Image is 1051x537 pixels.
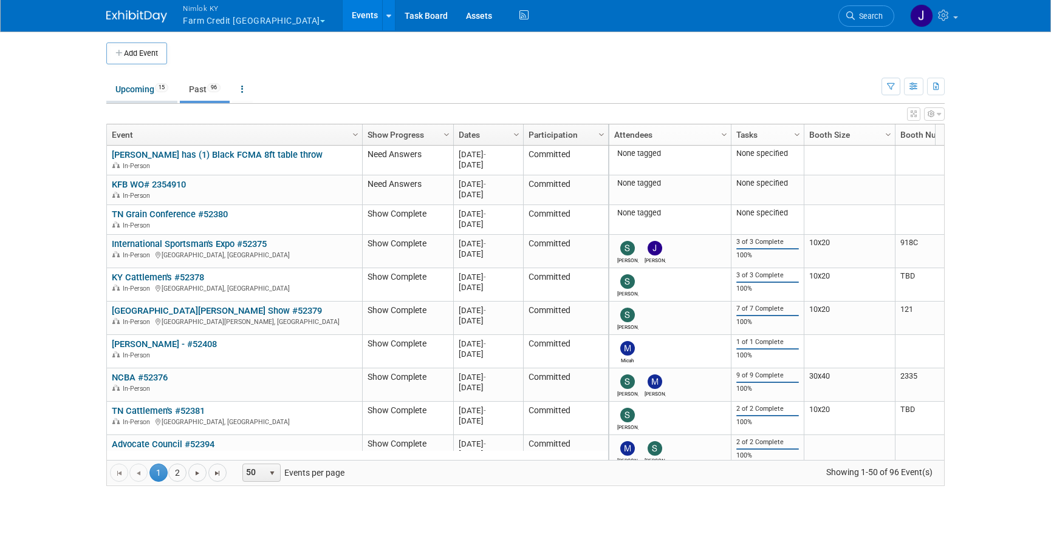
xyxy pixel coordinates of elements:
[736,438,799,447] div: 2 of 2 Complete
[614,124,723,145] a: Attendees
[484,439,486,448] span: -
[529,124,600,145] a: Participation
[349,124,363,143] a: Column Settings
[736,271,799,280] div: 3 of 3 Complete
[362,175,453,205] td: Need Answers
[183,2,325,15] span: Nimlok KY
[213,468,222,478] span: Go to the last page
[106,78,177,101] a: Upcoming15
[809,124,887,145] a: Booth Size
[736,149,799,158] div: None specified
[617,289,638,297] div: Susan Ellis
[736,178,799,188] div: None specified
[617,422,638,430] div: Susan Ellis
[620,241,635,255] img: Susan Ellis
[484,339,486,348] span: -
[620,274,635,289] img: Susan Ellis
[523,435,608,468] td: Committed
[719,130,729,140] span: Column Settings
[736,451,799,460] div: 100%
[123,192,154,200] span: In-Person
[791,124,804,143] a: Column Settings
[804,368,895,402] td: 30x40
[614,178,727,188] div: None tagged
[155,83,168,92] span: 15
[442,130,451,140] span: Column Settings
[882,124,895,143] a: Column Settings
[112,318,120,324] img: In-Person Event
[368,124,445,145] a: Show Progress
[459,219,518,229] div: [DATE]
[362,335,453,368] td: Show Complete
[227,464,357,482] span: Events per page
[112,385,120,391] img: In-Person Event
[736,351,799,360] div: 100%
[617,255,638,263] div: Susan Ellis
[112,238,267,249] a: International Sportsman's Expo #52375
[620,341,635,356] img: Micah Mensing
[112,285,120,291] img: In-Person Event
[123,285,154,292] span: In-Person
[484,209,486,218] span: -
[484,150,486,159] span: -
[804,235,895,268] td: 10x20
[484,373,486,382] span: -
[362,302,453,335] td: Show Complete
[523,235,608,268] td: Committed
[123,418,154,426] span: In-Person
[459,209,518,219] div: [DATE]
[910,4,933,27] img: Jamie Dunn
[523,205,608,235] td: Committed
[645,389,666,397] div: Matt Trueblood
[112,305,322,316] a: [GEOGRAPHIC_DATA][PERSON_NAME] Show #52379
[149,464,168,482] span: 1
[188,464,207,482] a: Go to the next page
[362,205,453,235] td: Show Complete
[112,416,357,427] div: [GEOGRAPHIC_DATA], [GEOGRAPHIC_DATA]
[648,374,662,389] img: Matt Trueblood
[459,272,518,282] div: [DATE]
[736,405,799,413] div: 2 of 2 Complete
[459,349,518,359] div: [DATE]
[362,146,453,175] td: Need Answers
[855,12,883,21] span: Search
[459,372,518,382] div: [DATE]
[459,439,518,449] div: [DATE]
[523,146,608,175] td: Committed
[804,268,895,302] td: 10x20
[123,251,154,259] span: In-Person
[112,149,323,160] a: [PERSON_NAME] has (1) Black FCMA 8ft table throw
[114,468,124,478] span: Go to the first page
[883,130,893,140] span: Column Settings
[620,441,635,456] img: Matt Trueblood
[645,456,666,464] div: Shannon Glasscock
[112,192,120,198] img: In-Person Event
[645,255,666,263] div: Jackie Emerso
[620,374,635,389] img: Susan Ellis
[736,238,799,246] div: 3 of 3 Complete
[620,308,635,322] img: Susan Ellis
[106,42,167,64] button: Add Event
[595,124,609,143] a: Column Settings
[459,382,518,393] div: [DATE]
[208,464,227,482] a: Go to the last page
[112,221,120,228] img: In-Person Event
[180,78,230,101] a: Past96
[112,372,168,383] a: NCBA #52376
[362,402,453,435] td: Show Complete
[112,251,120,257] img: In-Person Event
[484,239,486,248] span: -
[267,468,277,478] span: select
[362,368,453,402] td: Show Complete
[617,356,638,363] div: Micah Mensing
[484,306,486,315] span: -
[838,5,894,27] a: Search
[512,130,521,140] span: Column Settings
[459,449,518,459] div: [DATE]
[112,316,357,326] div: [GEOGRAPHIC_DATA][PERSON_NAME], [GEOGRAPHIC_DATA]
[804,402,895,435] td: 10x20
[112,209,228,220] a: TN Grain Conference #52380
[168,464,187,482] a: 2
[614,149,727,158] div: None tagged
[895,302,986,335] td: 121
